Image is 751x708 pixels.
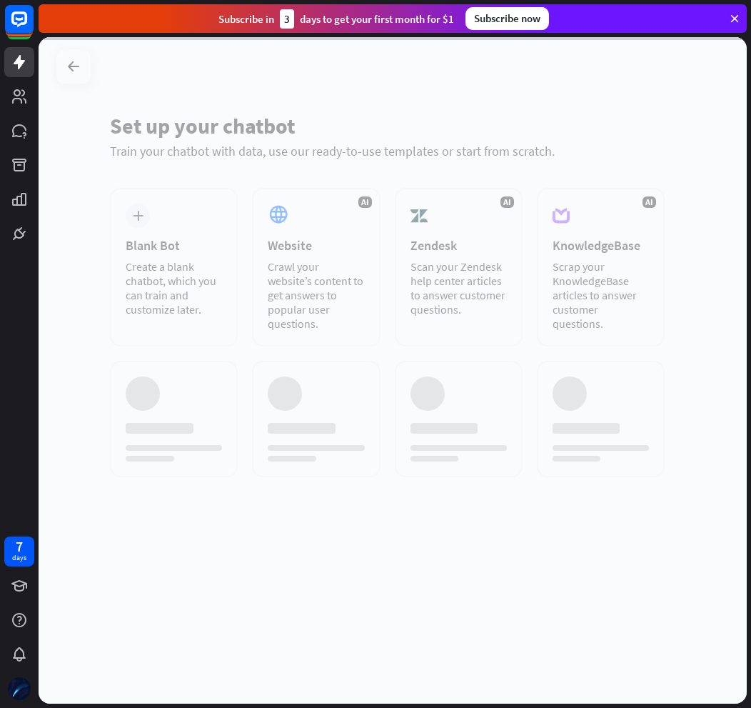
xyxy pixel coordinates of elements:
[465,7,549,30] div: Subscribe now
[12,553,26,563] div: days
[4,537,34,567] a: 7 days
[218,9,454,29] div: Subscribe in days to get your first month for $1
[280,9,294,29] div: 3
[16,540,23,553] div: 7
